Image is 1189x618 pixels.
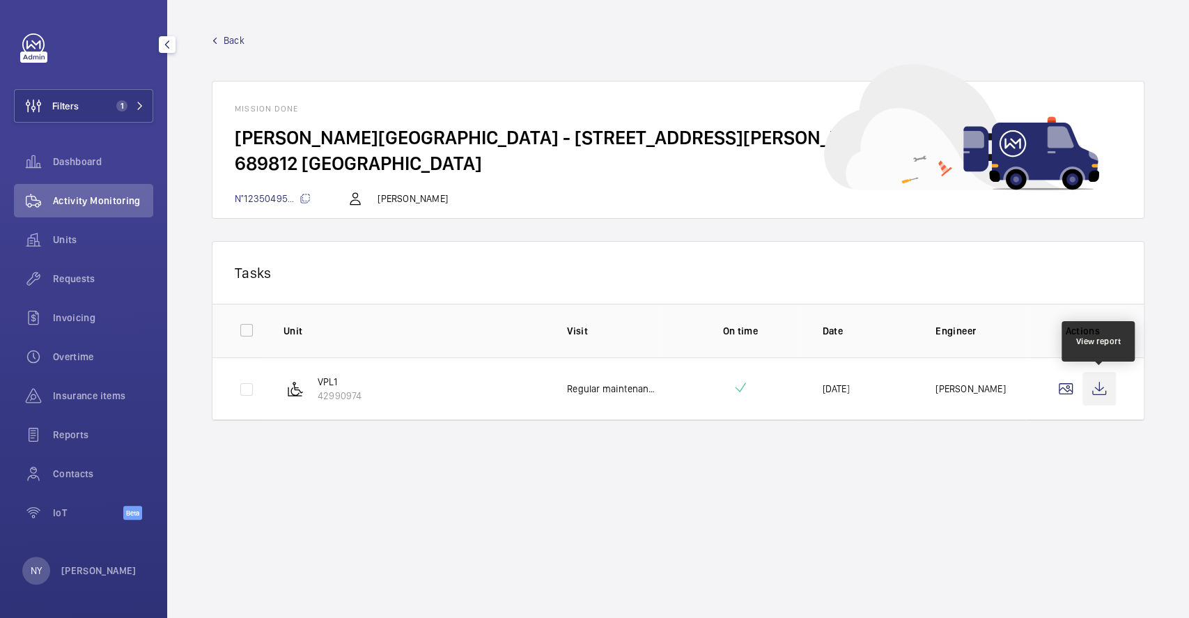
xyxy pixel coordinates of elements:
span: Insurance items [53,389,153,403]
img: platform_lift.svg [287,380,304,397]
span: Back [224,33,244,47]
p: Unit [283,324,545,338]
span: Reports [53,428,153,442]
div: View report [1075,335,1121,348]
span: Beta [123,506,142,520]
span: N°12350495... [235,193,311,204]
span: Requests [53,272,153,286]
p: Actions [1049,324,1116,338]
h2: [PERSON_NAME][GEOGRAPHIC_DATA] - [STREET_ADDRESS][PERSON_NAME] [235,125,1121,150]
span: Invoicing [53,311,153,325]
p: 42990974 [318,389,362,403]
button: Filters1 [14,89,153,123]
h2: 689812 [GEOGRAPHIC_DATA] [235,150,1121,176]
p: Tasks [235,264,1121,281]
span: IoT [53,506,123,520]
p: [PERSON_NAME] [935,382,1005,396]
h1: Mission done [235,104,1121,114]
p: On time [681,324,800,338]
p: VPL1 [318,375,362,389]
span: Dashboard [53,155,153,169]
p: NY [31,564,42,578]
span: Units [53,233,153,247]
p: [DATE] [822,382,849,396]
p: Engineer [935,324,1027,338]
span: 1 [116,100,127,111]
p: Visit [567,324,658,338]
img: car delivery [824,64,1099,190]
span: Activity Monitoring [53,194,153,208]
p: [PERSON_NAME] [61,564,137,578]
span: Contacts [53,467,153,481]
span: Overtime [53,350,153,364]
p: Date [822,324,913,338]
span: Filters [52,99,79,113]
p: Regular maintenance [567,382,658,396]
p: [PERSON_NAME] [378,192,447,206]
